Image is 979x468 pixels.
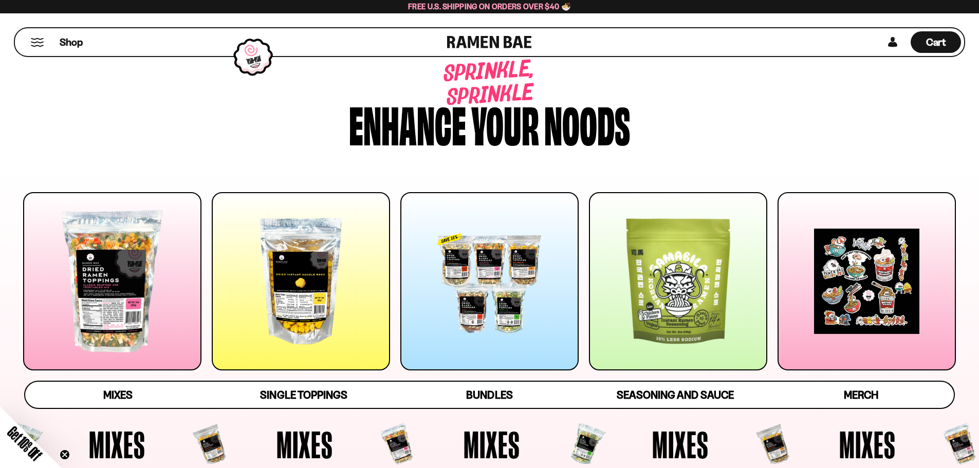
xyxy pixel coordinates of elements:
span: Bundles [466,388,512,401]
div: Enhance [349,99,466,147]
span: Merch [844,388,878,401]
span: Mixes [464,425,520,463]
a: Cart [911,28,961,56]
span: Mixes [89,425,145,463]
div: your [471,99,539,147]
a: Merch [768,382,954,408]
button: Close teaser [60,450,70,460]
div: noods [544,99,630,147]
a: Seasoning and Sauce [582,382,768,408]
span: Single Toppings [260,388,347,401]
span: Mixes [839,425,896,463]
span: Shop [60,35,83,49]
a: Mixes [25,382,211,408]
a: Bundles [397,382,582,408]
span: Cart [926,36,946,48]
span: Mixes [103,388,133,401]
span: Mixes [276,425,333,463]
span: Mixes [652,425,709,463]
button: Mobile Menu Trigger [30,38,44,47]
span: Free U.S. Shipping on Orders over $40 🍜 [408,2,571,11]
a: Single Toppings [211,382,396,408]
span: Seasoning and Sauce [617,388,733,401]
a: Shop [60,31,83,53]
span: Get 10% Off [5,423,45,463]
